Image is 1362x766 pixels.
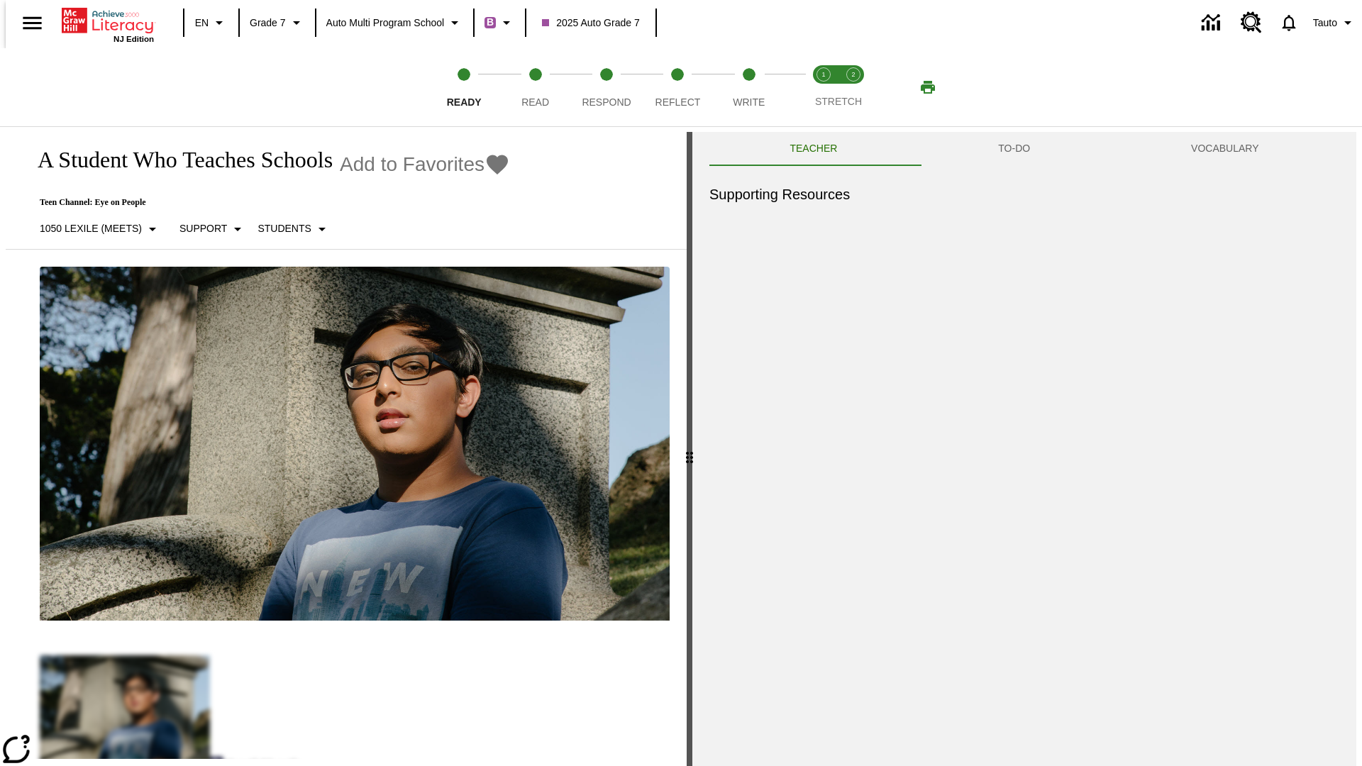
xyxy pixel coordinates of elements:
[11,2,53,44] button: Open side menu
[709,132,1339,166] div: Instructional Panel Tabs
[851,71,855,78] text: 2
[1270,4,1307,41] a: Notifications
[321,10,470,35] button: School: Auto Multi program School, Select your school
[62,5,154,43] div: Home
[918,132,1111,166] button: TO-DO
[582,96,631,108] span: Respond
[258,221,311,236] p: Students
[340,152,510,177] button: Add to Favorites - A Student Who Teaches Schools
[542,16,640,30] span: 2025 Auto Grade 7
[521,96,549,108] span: Read
[687,132,692,766] div: Press Enter or Spacebar and then press right and left arrow keys to move the slider
[252,216,336,242] button: Select Student
[1313,16,1337,30] span: Tauto
[815,96,862,107] span: STRETCH
[340,153,485,176] span: Add to Favorites
[423,48,505,126] button: Ready step 1 of 5
[113,35,154,43] span: NJ Edition
[6,132,687,759] div: reading
[447,96,482,108] span: Ready
[709,183,1339,206] h6: Supporting Resources
[709,132,918,166] button: Teacher
[23,197,510,208] p: Teen Channel: Eye on People
[174,216,252,242] button: Scaffolds, Support
[195,16,209,30] span: EN
[1193,4,1232,43] a: Data Center
[1232,4,1270,42] a: Resource Center, Will open in new tab
[708,48,790,126] button: Write step 5 of 5
[244,10,311,35] button: Grade: Grade 7, Select a grade
[833,48,874,126] button: Stretch Respond step 2 of 2
[250,16,286,30] span: Grade 7
[821,71,825,78] text: 1
[34,216,167,242] button: Select Lexile, 1050 Lexile (Meets)
[692,132,1356,766] div: activity
[487,13,494,31] span: B
[40,221,142,236] p: 1050 Lexile (Meets)
[1307,10,1362,35] button: Profile/Settings
[479,10,521,35] button: Boost Class color is purple. Change class color
[40,267,670,621] img: A teenager is outside sitting near a large headstone in a cemetery.
[189,10,234,35] button: Language: EN, Select a language
[636,48,719,126] button: Reflect step 4 of 5
[733,96,765,108] span: Write
[655,96,701,108] span: Reflect
[494,48,576,126] button: Read step 2 of 5
[1111,132,1339,166] button: VOCABULARY
[179,221,227,236] p: Support
[23,147,333,173] h1: A Student Who Teaches Schools
[565,48,648,126] button: Respond step 3 of 5
[326,16,445,30] span: Auto Multi program School
[803,48,844,126] button: Stretch Read step 1 of 2
[905,74,951,100] button: Print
